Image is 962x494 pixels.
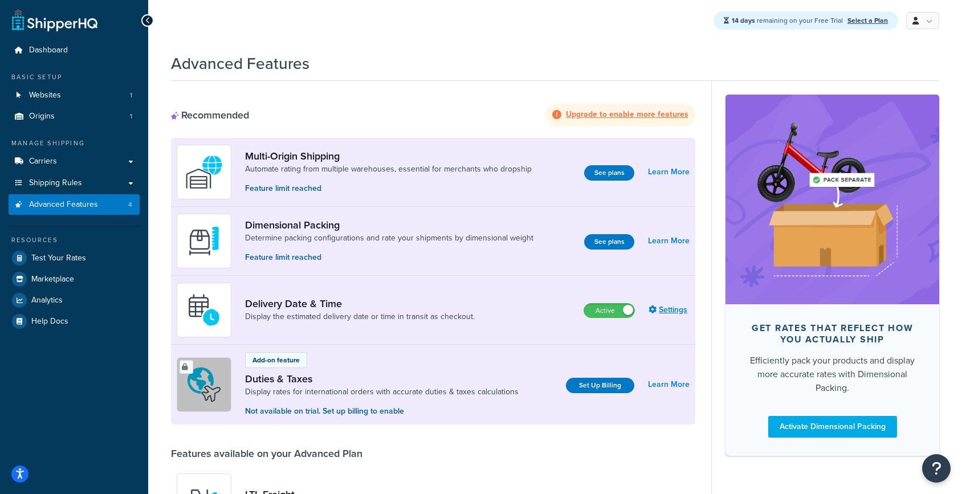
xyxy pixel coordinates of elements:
[9,194,140,215] li: Advanced Features
[245,164,532,175] a: Automate rating from multiple warehouses, essential for merchants who dropship
[9,173,140,194] a: Shipping Rules
[847,15,888,26] a: Select a Plan
[732,15,845,26] span: remaining on your Free Trial
[9,235,140,245] div: Resources
[31,317,68,326] span: Help Docs
[9,40,140,61] a: Dashboard
[9,248,140,268] a: Test Your Rates
[31,296,63,305] span: Analytics
[9,269,140,289] a: Marketplace
[9,106,140,127] a: Origins1
[9,85,140,106] li: Websites
[648,377,690,393] a: Learn More
[29,178,82,188] span: Shipping Rules
[252,355,300,365] p: Add-on feature
[245,405,519,418] p: Not available on trial. Set up billing to enable
[245,150,532,162] a: Multi-Origin Shipping
[31,254,86,263] span: Test Your Rates
[245,386,519,398] a: Display rates for international orders with accurate duties & taxes calculations
[9,85,140,106] a: Websites1
[566,108,688,120] strong: Upgrade to enable more features
[130,112,132,121] span: 1
[9,290,140,311] a: Analytics
[9,138,140,148] div: Manage Shipping
[245,232,533,244] a: Determine packing configurations and rate your shipments by dimensional weight
[648,233,690,249] a: Learn More
[245,251,533,264] p: Feature limit reached
[184,290,224,330] img: gfkeb5ejjkALwAAAABJRU5ErkJggg==
[584,304,634,317] label: Active
[744,322,921,345] div: Get rates that reflect how you actually ship
[31,275,74,284] span: Marketplace
[184,221,224,261] img: DTVBYsAAAAAASUVORK5CYII=
[732,15,755,26] strong: 14 days
[184,152,224,192] img: WatD5o0RtDAAAAAElFTkSuQmCC
[29,112,55,121] span: Origins
[744,354,921,395] div: Efficiently pack your products and display more accurate rates with Dimensional Packing.
[768,416,897,438] a: Activate Dimensional Packing
[245,297,475,310] a: Delivery Date & Time
[584,165,634,181] button: See plans
[9,194,140,215] a: Advanced Features4
[648,164,690,180] a: Learn More
[9,311,140,332] a: Help Docs
[29,46,68,55] span: Dashboard
[171,52,309,75] h1: Advanced Features
[922,454,951,483] button: Open Resource Center
[29,91,61,100] span: Websites
[9,72,140,82] div: Basic Setup
[130,91,132,100] span: 1
[245,182,532,195] p: Feature limit reached
[245,373,519,385] a: Duties & Taxes
[743,112,922,287] img: feature-image-dim-d40ad3071a2b3c8e08177464837368e35600d3c5e73b18a22c1e4bb210dc32ac.png
[649,302,690,318] a: Settings
[128,200,132,210] span: 4
[9,151,140,172] a: Carriers
[245,219,533,231] a: Dimensional Packing
[584,234,634,250] button: See plans
[9,106,140,127] li: Origins
[245,311,475,322] a: Display the estimated delivery date or time in transit as checkout.
[171,109,249,121] div: Recommended
[566,378,634,393] a: Set Up Billing
[29,200,98,210] span: Advanced Features
[171,447,362,460] div: Features available on your Advanced Plan
[29,157,57,166] span: Carriers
